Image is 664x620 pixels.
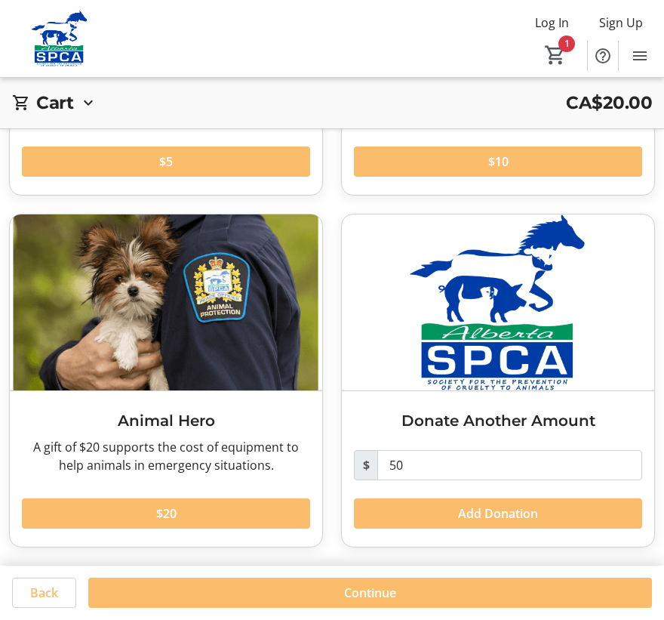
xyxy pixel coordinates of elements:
[625,41,655,71] button: Menu
[22,409,310,432] h3: Animal Hero
[344,584,396,602] span: Continue
[22,147,310,177] button: $5
[488,153,509,171] span: $10
[588,41,618,71] button: Help
[22,438,310,474] div: A gift of $20 supports the cost of equipment to help animals in emergency situations.
[354,450,378,480] span: $
[88,578,652,608] button: Continue
[36,90,73,116] h2: Cart
[10,214,322,390] img: Animal Hero
[535,14,569,32] span: Log In
[354,147,642,177] button: $10
[12,578,76,608] button: Back
[599,14,643,32] span: Sign Up
[9,11,109,67] img: Alberta SPCA's Logo
[22,498,310,529] button: $20
[354,498,642,529] button: Add Donation
[30,584,58,602] span: Back
[458,504,538,523] span: Add Donation
[587,11,655,35] button: Sign Up
[542,42,569,69] button: Cart
[342,214,654,390] img: Donate Another Amount
[354,409,642,432] h3: Donate Another Amount
[523,11,581,35] button: Log In
[156,504,177,523] span: $20
[377,450,642,480] input: Donation Amount
[566,90,652,116] span: CA$20.00
[159,153,173,171] span: $5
